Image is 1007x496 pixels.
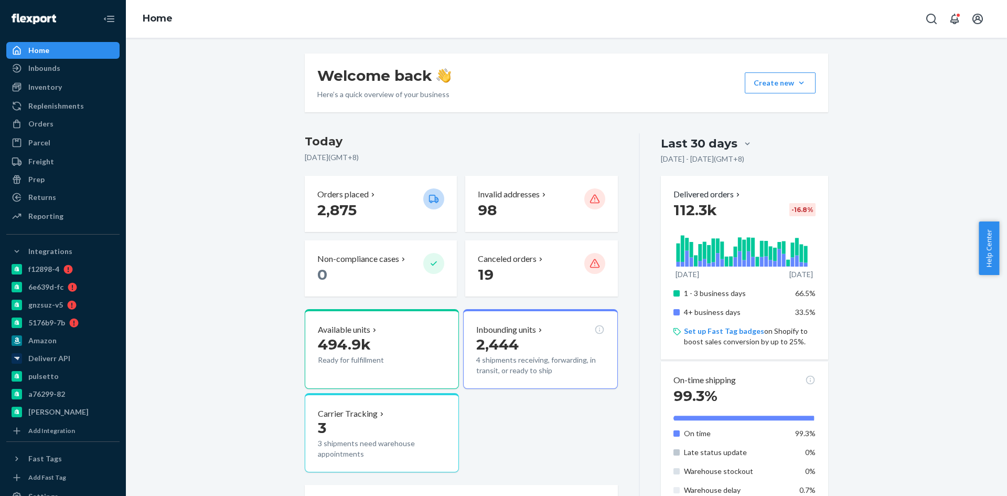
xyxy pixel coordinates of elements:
span: 99.3% [795,429,816,438]
a: Returns [6,189,120,206]
div: a76299-82 [28,389,65,399]
a: pulsetto [6,368,120,385]
div: Parcel [28,138,50,148]
span: 2,444 [476,335,519,353]
p: Warehouse stockout [684,466,787,477]
div: gnzsuz-v5 [28,300,63,310]
img: Flexport logo [12,14,56,24]
a: Prep [6,171,120,188]
div: Home [28,45,49,56]
button: Help Center [979,221,999,275]
button: Canceled orders 19 [465,240,617,297]
p: On-time shipping [673,374,736,386]
span: 112.3k [673,201,717,219]
p: [DATE] [676,269,699,280]
span: 494.9k [318,335,371,353]
span: 33.5% [795,308,816,316]
button: Open notifications [944,8,965,29]
p: Inbounding units [476,324,536,336]
img: hand-wave emoji [436,68,451,83]
a: a76299-82 [6,386,120,403]
div: Inbounds [28,63,60,73]
div: Last 30 days [661,135,737,152]
div: 6e639d-fc [28,282,63,292]
div: Add Fast Tag [28,473,66,482]
div: Integrations [28,246,72,257]
a: Home [143,13,173,24]
div: Replenishments [28,101,84,111]
p: Late status update [684,447,787,458]
button: Available units494.9kReady for fulfillment [305,309,459,389]
div: Deliverr API [28,353,70,364]
p: Non-compliance cases [317,253,399,265]
button: Open account menu [967,8,988,29]
p: Warehouse delay [684,485,787,495]
a: Parcel [6,134,120,151]
div: pulsetto [28,371,59,382]
div: Amazon [28,335,57,346]
p: on Shopify to boost sales conversion by up to 25%. [684,326,816,347]
div: Reporting [28,211,63,221]
div: f12898-4 [28,264,59,275]
a: Replenishments [6,98,120,114]
button: Delivered orders [673,188,742,200]
div: -16.8 % [789,203,816,216]
p: Here’s a quick overview of your business [317,89,451,100]
span: 19 [478,266,494,283]
div: Fast Tags [28,453,62,464]
span: 99.3% [673,387,717,405]
button: Fast Tags [6,450,120,467]
p: [DATE] [789,269,813,280]
a: f12898-4 [6,261,120,278]
a: Orders [6,115,120,132]
p: On time [684,428,787,439]
div: Freight [28,156,54,167]
button: Close Navigation [99,8,120,29]
button: Create new [745,72,816,93]
p: Available units [318,324,370,336]
div: Orders [28,119,53,129]
a: Add Fast Tag [6,471,120,484]
span: 66.5% [795,289,816,298]
button: Inbounding units2,4444 shipments receiving, forwarding, in transit, or ready to ship [463,309,617,389]
a: Deliverr API [6,350,120,367]
button: Invalid addresses 98 [465,176,617,232]
p: Invalid addresses [478,188,540,200]
a: Home [6,42,120,59]
button: Non-compliance cases 0 [305,240,457,297]
span: 0% [805,467,816,476]
button: Carrier Tracking33 shipments need warehouse appointments [305,393,459,473]
a: Inventory [6,79,120,96]
span: 3 [318,419,326,437]
span: 0.7% [799,486,816,494]
button: Integrations [6,243,120,260]
a: 6e639d-fc [6,279,120,296]
p: Orders placed [317,188,369,200]
a: gnzsuz-v5 [6,297,120,313]
a: Inbounds [6,60,120,77]
p: 4 shipments receiving, forwarding, in transit, or ready to ship [476,355,604,376]
h1: Welcome back [317,66,451,85]
button: Open Search Box [921,8,942,29]
span: 0% [805,448,816,457]
span: 0 [317,266,327,283]
button: Orders placed 2,875 [305,176,457,232]
p: [DATE] ( GMT+8 ) [305,152,618,163]
p: [DATE] - [DATE] ( GMT+8 ) [661,154,744,164]
a: Amazon [6,332,120,349]
p: 4+ business days [684,307,787,318]
p: Carrier Tracking [318,408,378,420]
p: 1 - 3 business days [684,288,787,299]
a: Reporting [6,208,120,225]
div: Prep [28,174,45,185]
a: [PERSON_NAME] [6,404,120,420]
h3: Today [305,133,618,150]
div: Inventory [28,82,62,92]
ol: breadcrumbs [134,4,181,34]
div: [PERSON_NAME] [28,407,89,417]
a: Add Integration [6,425,120,437]
p: 3 shipments need warehouse appointments [318,438,446,459]
div: Returns [28,192,56,203]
